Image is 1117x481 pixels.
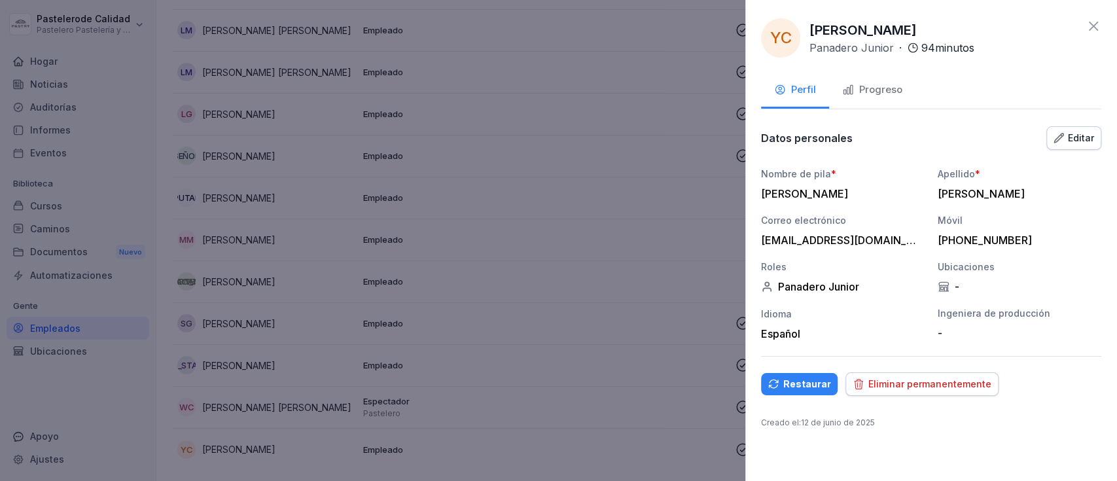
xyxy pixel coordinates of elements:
font: minutos [935,41,974,54]
font: Español [761,327,800,340]
font: Eliminar permanentemente [868,378,991,389]
font: Nombre de pila [761,168,831,179]
button: Perfil [761,73,829,109]
font: [PHONE_NUMBER] [938,234,1032,247]
font: [EMAIL_ADDRESS][DOMAIN_NAME] [761,234,942,247]
font: Datos personales [761,132,853,145]
font: Perfil [791,83,816,96]
font: YC [770,28,791,47]
button: Restaurar [761,373,838,395]
font: Panadero Junior [778,280,859,293]
font: [PERSON_NAME] [809,22,917,38]
font: Móvil [938,215,963,226]
font: - [938,327,942,340]
font: : [799,418,801,427]
font: Roles [761,261,787,272]
font: Ingeniera de producción [938,308,1050,319]
font: [PERSON_NAME] [938,187,1025,200]
font: 12 de junio de 2025 [801,418,875,427]
font: Idioma [761,308,792,319]
font: · [899,41,902,54]
button: Eliminar permanentemente [845,372,999,396]
font: [PERSON_NAME] [761,187,848,200]
font: - [955,280,959,293]
font: Progreso [859,83,902,96]
font: Creado el [761,418,799,427]
font: 94 [921,41,935,54]
font: Editar [1068,132,1094,143]
font: Panadero Junior [809,41,894,54]
button: Editar [1046,126,1101,150]
button: Progreso [829,73,915,109]
font: Correo electrónico [761,215,846,226]
font: Apellido [938,168,975,179]
font: Restaurar [783,378,831,389]
font: Ubicaciones [938,261,995,272]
